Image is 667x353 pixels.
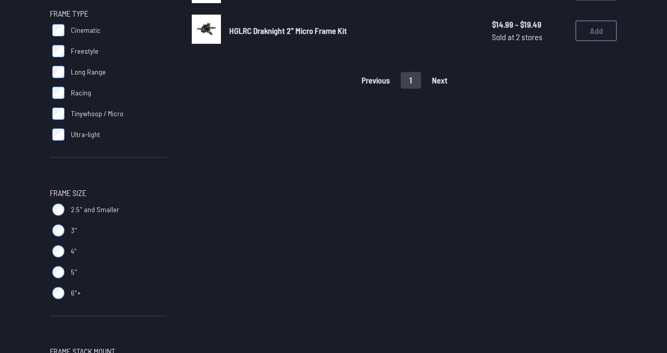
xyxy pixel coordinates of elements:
input: Long Range [52,66,65,78]
input: 4" [52,245,65,258]
span: Ultra-light [71,129,100,140]
a: image [192,15,221,47]
span: Tinywhoop / Micro [71,108,123,119]
span: Racing [71,88,91,98]
input: Freestyle [52,45,65,57]
span: Sold at 2 stores [492,31,567,43]
input: Racing [52,87,65,99]
input: 2.5" and Smaller [52,203,65,216]
input: Cinematic [52,24,65,36]
span: Long Range [71,67,106,77]
span: Freestyle [71,46,98,56]
span: 2.5" and Smaller [71,204,119,215]
input: 5" [52,266,65,278]
span: 3" [71,225,77,236]
span: Frame Size [50,187,87,199]
input: 3" [52,224,65,237]
img: image [192,15,221,44]
span: $14.99 - $19.49 [492,18,567,31]
a: HGLRC Draknight 2" Micro Frame Kit [229,25,475,37]
span: HGLRC Draknight 2" Micro Frame Kit [229,26,347,35]
span: 4" [71,246,77,257]
span: Frame Type [50,7,89,20]
button: Add [575,20,617,41]
span: 5" [71,267,77,277]
input: Tinywhoop / Micro [52,107,65,120]
input: Ultra-light [52,128,65,141]
span: Cinematic [71,25,101,35]
input: 6"+ [52,287,65,299]
span: 6"+ [71,288,81,298]
button: 1 [401,72,421,89]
